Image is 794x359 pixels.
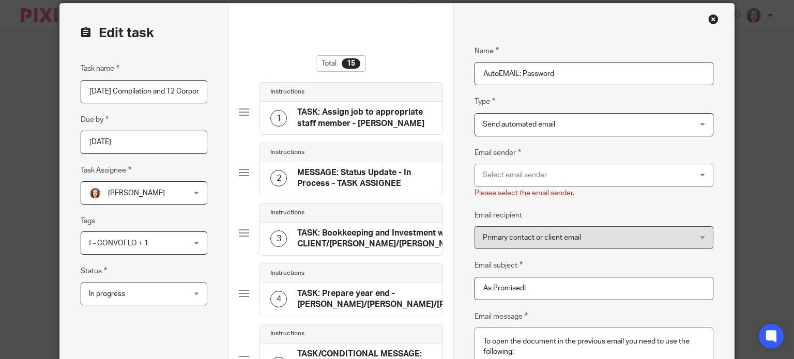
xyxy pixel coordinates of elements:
span: [PERSON_NAME] [108,190,165,197]
label: Email message [475,310,528,322]
h4: Instructions [270,330,304,338]
label: Status [81,265,107,277]
label: Email sender [475,147,521,159]
p: To open the document in the previous email you need to use the following: [483,336,705,357]
h4: TASK: Prepare year end - [PERSON_NAME]/[PERSON_NAME]/[PERSON_NAME] [297,288,503,310]
h4: Instructions [270,269,304,277]
h4: MESSAGE: Status Update - In Process - TASK ASSIGNEE [297,167,432,190]
span: Primary contact or client email [483,234,581,241]
div: Select email sender [483,164,667,186]
h4: Instructions [270,88,304,96]
div: Please select the email sender. [475,188,574,198]
div: 15 [342,58,360,69]
label: Type [475,96,495,107]
h4: TASK: Bookkeeping and Investment write up - CLIENT/[PERSON_NAME]/[PERSON_NAME]/[PERSON_NAME] [297,228,536,250]
h4: TASK: Assign job to appropriate staff member - [PERSON_NAME] [297,107,432,129]
span: Send automated email [483,121,555,128]
label: Email recipient [475,210,522,221]
div: Close this dialog window [708,14,719,24]
input: Pick a date [81,131,207,154]
h4: Instructions [270,209,304,217]
label: Email subject [475,259,523,271]
div: 2 [270,170,287,186]
label: Name [475,45,499,57]
div: 4 [270,291,287,307]
img: avatar-thumb.jpg [89,187,101,199]
h4: Instructions [270,148,304,157]
input: Subject [475,277,713,300]
label: Task name [81,63,119,74]
div: 3 [270,230,287,247]
span: In progress [89,290,125,298]
label: Task Assignee [81,164,131,176]
label: Tags [81,216,95,226]
h2: Edit task [81,24,207,42]
span: f - CONVOFLO + 1 [89,240,148,247]
div: 1 [270,110,287,127]
label: Due by [81,114,109,126]
div: Total [316,55,366,72]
